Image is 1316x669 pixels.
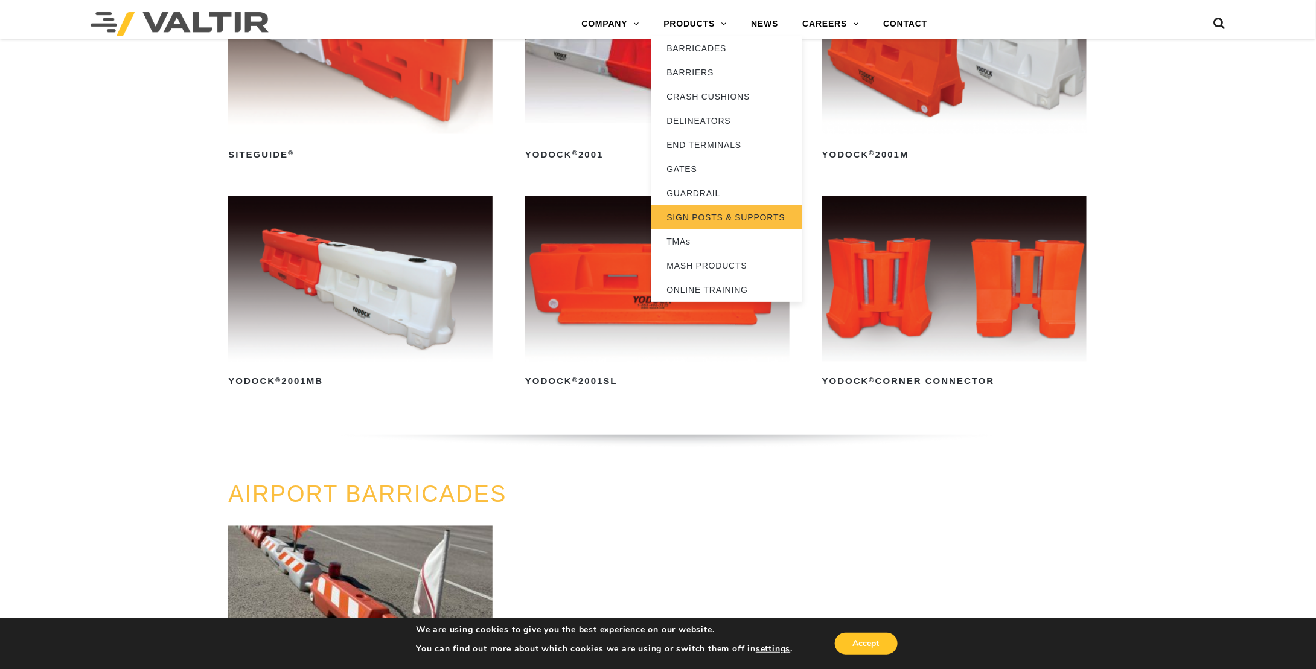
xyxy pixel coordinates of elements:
h2: SiteGuide [228,145,493,164]
button: Accept [835,633,898,655]
h2: Yodock 2001SL [525,373,790,392]
h2: Yodock 2001 [525,145,790,164]
a: CRASH CUSHIONS [651,85,802,109]
p: We are using cookies to give you the best experience on our website. [416,624,793,635]
a: NEWS [739,12,790,36]
p: You can find out more about which cookies we are using or switch them off in . [416,644,793,655]
sup: ® [288,149,294,156]
a: BARRIERS [651,60,802,85]
h2: Yodock 2001M [822,145,1087,164]
a: GATES [651,157,802,181]
h2: Yodock Corner Connector [822,373,1087,392]
button: settings [756,644,790,655]
a: CAREERS [790,12,871,36]
a: COMPANY [570,12,652,36]
a: AIRPORT BARRICADES [228,482,506,507]
h2: Yodock 2001MB [228,373,493,392]
sup: ® [572,149,578,156]
sup: ® [869,149,875,156]
a: DELINEATORS [651,109,802,133]
a: CONTACT [871,12,939,36]
a: PRODUCTS [651,12,739,36]
a: END TERMINALS [651,133,802,157]
a: MASH PRODUCTS [651,254,802,278]
a: Yodock®Corner Connector [822,196,1087,391]
a: ONLINE TRAINING [651,278,802,302]
a: Yodock®2001SL [525,196,790,391]
a: Yodock®2001MB [228,196,493,391]
a: GUARDRAIL [651,181,802,205]
img: Valtir [91,12,269,36]
sup: ® [572,377,578,384]
a: TMAs [651,229,802,254]
a: SIGN POSTS & SUPPORTS [651,205,802,229]
sup: ® [869,377,875,384]
a: BARRICADES [651,36,802,60]
sup: ® [275,377,281,384]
